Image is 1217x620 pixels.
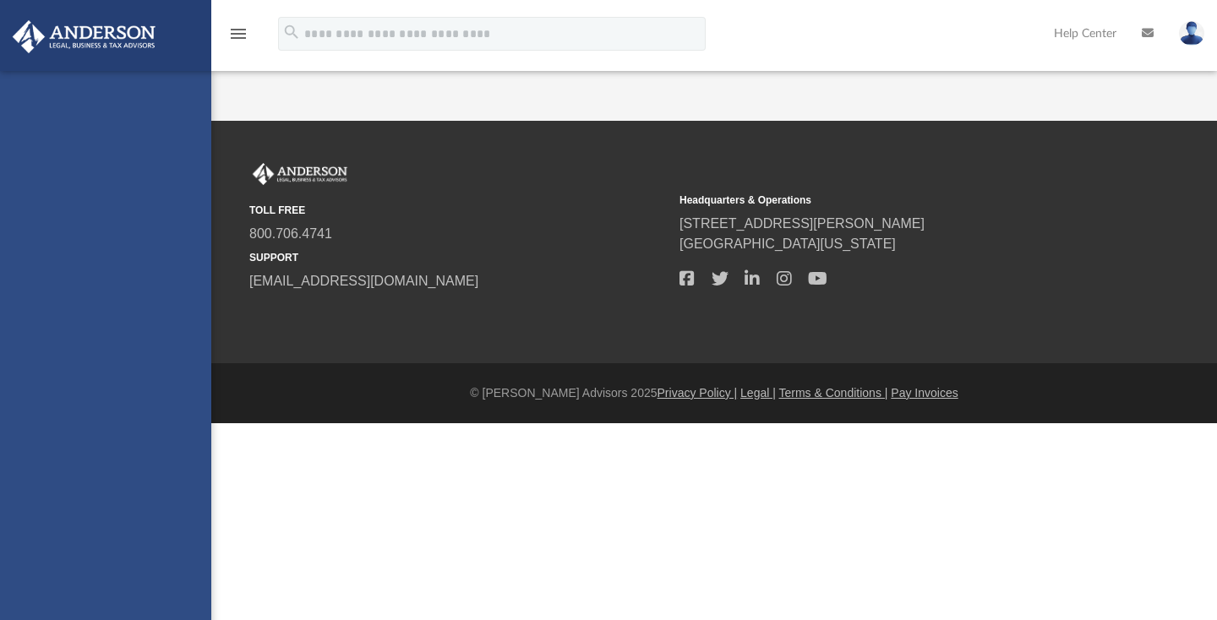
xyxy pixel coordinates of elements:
img: Anderson Advisors Platinum Portal [249,163,351,185]
div: © [PERSON_NAME] Advisors 2025 [211,384,1217,402]
a: [GEOGRAPHIC_DATA][US_STATE] [679,237,896,251]
i: search [282,23,301,41]
a: menu [228,32,248,44]
a: Terms & Conditions | [779,386,888,400]
a: [EMAIL_ADDRESS][DOMAIN_NAME] [249,274,478,288]
a: 800.706.4741 [249,226,332,241]
a: Privacy Policy | [658,386,738,400]
small: Headquarters & Operations [679,193,1098,208]
small: SUPPORT [249,250,668,265]
a: [STREET_ADDRESS][PERSON_NAME] [679,216,925,231]
img: User Pic [1179,21,1204,46]
a: Pay Invoices [891,386,958,400]
i: menu [228,24,248,44]
a: Legal | [740,386,776,400]
small: TOLL FREE [249,203,668,218]
img: Anderson Advisors Platinum Portal [8,20,161,53]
